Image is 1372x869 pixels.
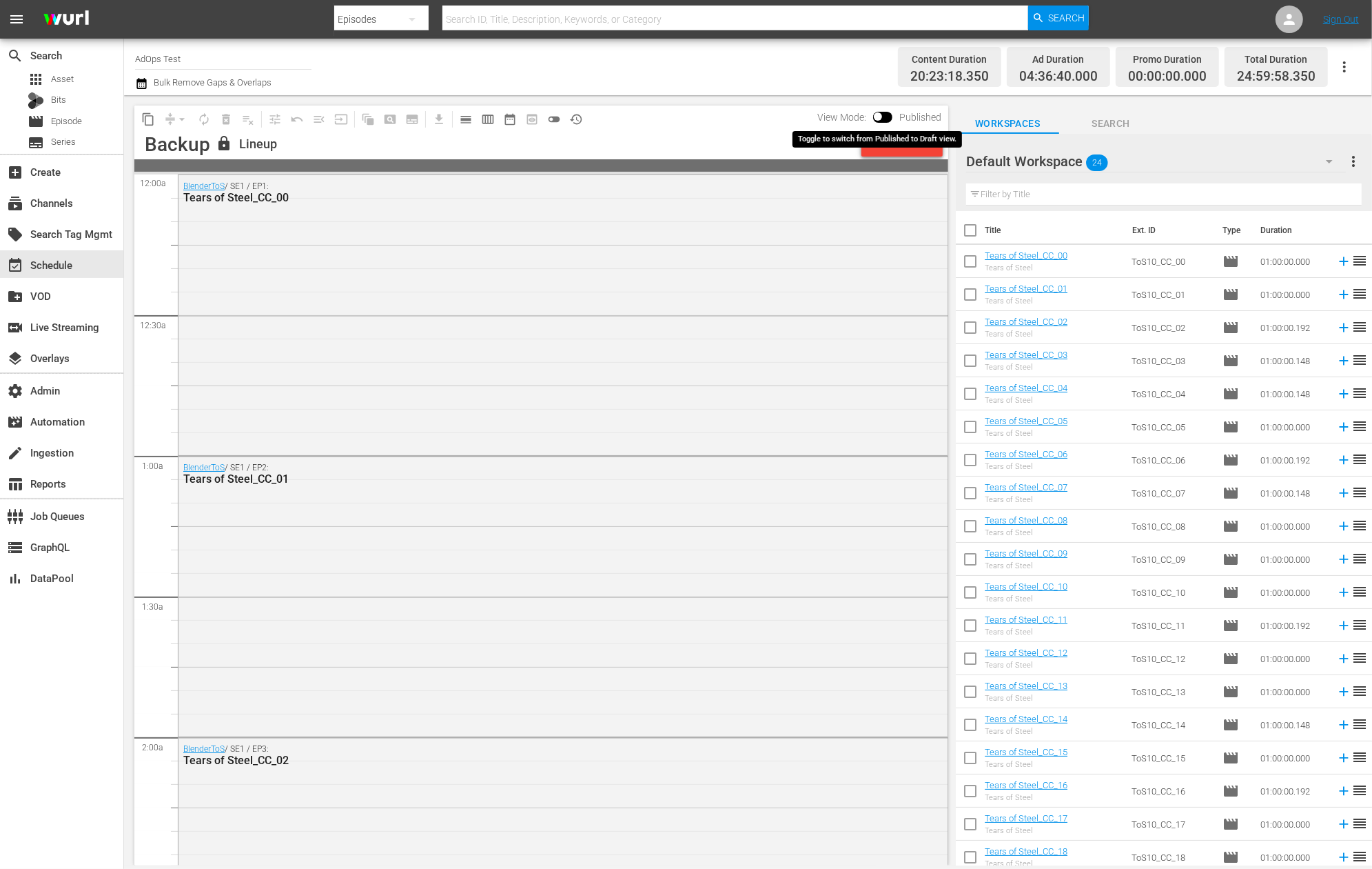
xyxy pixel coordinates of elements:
[7,539,23,556] span: GraphQL
[7,48,23,64] span: Search
[1336,552,1351,567] svg: Add to Schedule
[1222,286,1239,303] span: Episode
[28,92,44,109] div: Bits
[1351,848,1368,865] span: reorder
[7,257,23,274] span: Schedule
[1255,675,1331,708] td: 01:00:00.000
[985,416,1067,426] a: Tears of Steel_CC_05
[1351,451,1368,468] span: reorder
[985,780,1067,790] a: Tears of Steel_CC_16
[159,108,193,130] span: Remove Gaps & Overlaps
[1255,377,1331,410] td: 01:00:00.148
[1222,683,1239,700] span: Episode
[183,463,225,472] a: BlenderToS
[7,476,23,492] span: Reports
[1255,410,1331,443] td: 01:00:00.000
[1126,311,1217,344] td: ToS10_CC_02
[1351,352,1368,368] span: reorder
[1126,775,1217,808] td: ToS10_CC_16
[985,595,1067,603] div: Tears of Steel
[547,112,561,126] span: toggle_off
[1351,319,1368,335] span: reorder
[1222,419,1239,435] span: Episode
[450,106,477,132] span: Day Calendar View
[1126,708,1217,741] td: ToS10_CC_14
[569,112,583,126] span: history_outlined
[183,472,868,486] div: Tears of Steel_CC_01
[1255,708,1331,741] td: 01:00:00.148
[1222,650,1239,667] span: Episode
[1126,741,1217,775] td: ToS10_CC_15
[401,108,423,130] span: Create Series Block
[910,50,989,69] div: Content Duration
[521,108,543,130] span: View Backup
[183,744,225,754] a: BlenderToS
[7,508,23,525] span: Job Queues
[1351,252,1368,269] span: reorder
[1126,543,1217,576] td: ToS10_CC_09
[308,108,330,130] span: Fill episodes with ad slates
[1351,716,1368,732] span: reorder
[985,396,1067,405] div: Tears of Steel
[1126,477,1217,510] td: ToS10_CC_07
[985,429,1067,438] div: Tears of Steel
[985,449,1067,459] a: Tears of Steel_CC_06
[7,350,23,367] span: Overlays
[985,760,1067,769] div: Tears of Steel
[1351,385,1368,401] span: reorder
[1336,618,1351,633] svg: Add to Schedule
[1126,576,1217,609] td: ToS10_CC_10
[1222,849,1239,866] span: Episode
[141,112,155,126] span: content_copy
[459,112,473,126] span: calendar_view_day_outlined
[7,195,23,212] span: Channels
[985,727,1067,736] div: Tears of Steel
[51,135,76,149] span: Series
[1222,352,1239,369] span: Episode
[183,191,868,204] div: Tears of Steel_CC_00
[481,112,495,126] span: calendar_view_week_outlined
[7,226,23,243] span: Search Tag Mgmt
[985,383,1067,393] a: Tears of Steel_CC_04
[985,363,1067,372] div: Tears of Steel
[1351,583,1368,600] span: reorder
[183,181,868,204] div: / SE1 / EP1:
[7,164,23,181] span: Create
[183,744,868,767] div: / SE1 / EP3:
[1237,69,1315,85] span: 24:59:58.350
[1255,543,1331,576] td: 01:00:00.000
[985,561,1067,570] div: Tears of Steel
[1351,749,1368,766] span: reorder
[1222,750,1239,766] span: Episode
[215,108,237,130] span: Select an event to delete
[1126,377,1217,410] td: ToS10_CC_04
[1222,386,1239,402] span: Episode
[1126,344,1217,377] td: ToS10_CC_03
[1255,278,1331,311] td: 01:00:00.000
[892,112,948,123] span: Published
[1336,287,1351,302] svg: Add to Schedule
[1336,750,1351,766] svg: Add to Schedule
[985,495,1067,504] div: Tears of Steel
[1255,443,1331,477] td: 01:00:00.192
[985,528,1067,537] div: Tears of Steel
[1336,320,1351,335] svg: Add to Schedule
[985,615,1067,625] a: Tears of Steel_CC_11
[810,112,873,123] span: View Mode:
[7,570,23,587] span: DataPool
[183,463,868,486] div: / SE1 / EP2:
[1222,319,1239,336] span: Episode
[985,747,1067,757] a: Tears of Steel_CC_15
[985,482,1067,492] a: Tears of Steel_CC_07
[7,414,23,430] span: Automation
[1351,683,1368,699] span: reorder
[423,106,450,132] span: Download as CSV
[1126,443,1217,477] td: ToS10_CC_06
[1049,6,1085,30] span: Search
[1336,254,1351,269] svg: Add to Schedule
[7,383,23,399] span: Admin
[137,108,159,130] span: Copy Lineup
[1336,684,1351,699] svg: Add to Schedule
[861,132,943,157] button: Unlock and Edit
[1336,783,1351,799] svg: Add to Schedule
